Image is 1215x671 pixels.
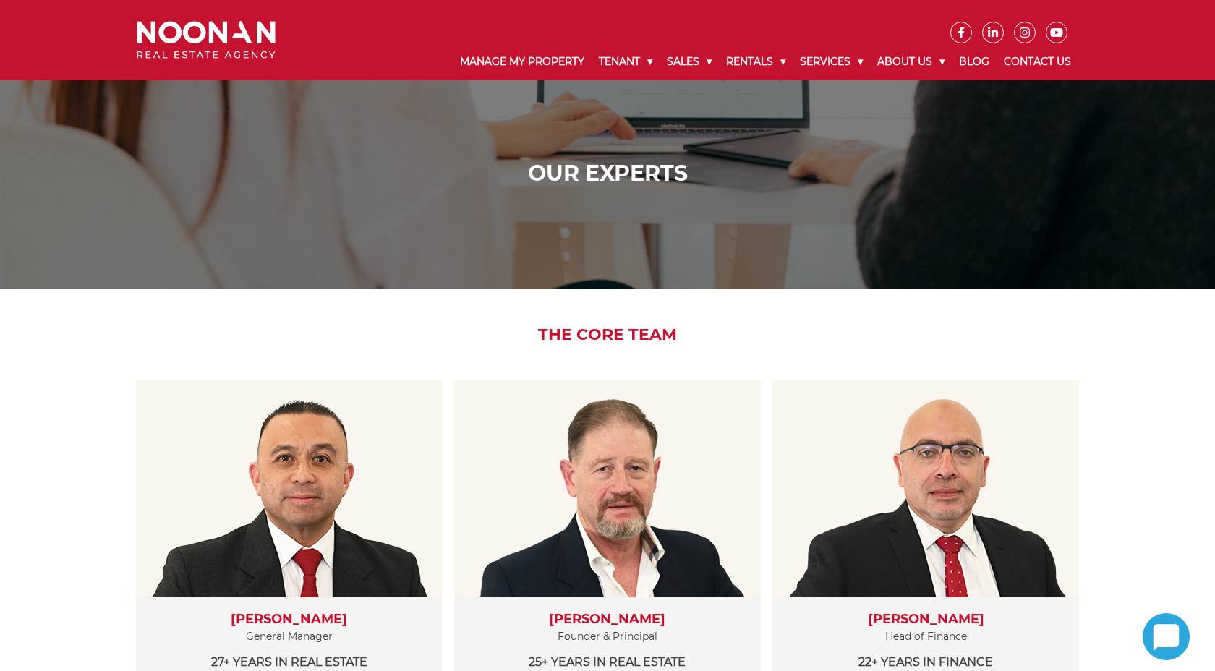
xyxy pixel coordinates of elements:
[870,43,952,80] a: About Us
[137,21,276,59] img: Noonan Real Estate Agency
[453,43,592,80] a: Manage My Property
[952,43,997,80] a: Blog
[140,161,1075,187] h1: Our Experts
[126,325,1090,344] h2: The Core Team
[787,612,1065,628] h3: [PERSON_NAME]
[793,43,870,80] a: Services
[469,612,746,628] h3: [PERSON_NAME]
[719,43,793,80] a: Rentals
[150,612,428,628] h3: [PERSON_NAME]
[469,653,746,671] p: 25+ years in Real Estate
[150,653,428,671] p: 27+ years in Real Estate
[592,43,660,80] a: Tenant
[997,43,1078,80] a: Contact Us
[469,628,746,646] p: Founder & Principal
[660,43,719,80] a: Sales
[787,653,1065,671] p: 22+ years in Finance
[150,628,428,646] p: General Manager
[787,628,1065,646] p: Head of Finance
